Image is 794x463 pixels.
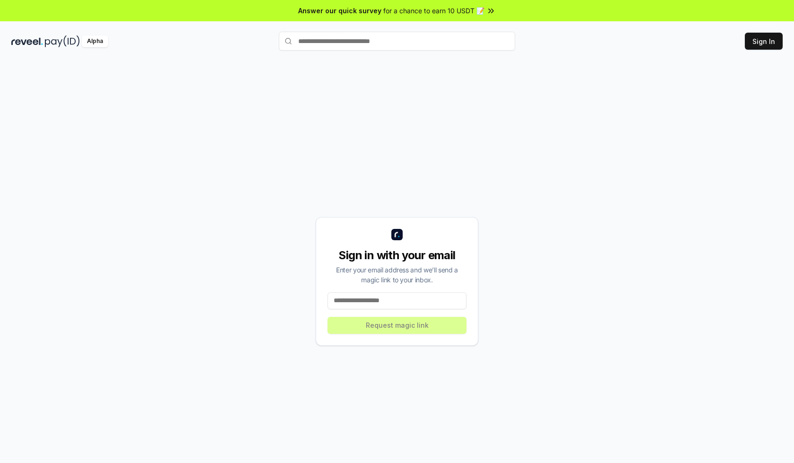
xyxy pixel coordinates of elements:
[45,35,80,47] img: pay_id
[82,35,108,47] div: Alpha
[328,265,466,285] div: Enter your email address and we’ll send a magic link to your inbox.
[298,6,381,16] span: Answer our quick survey
[391,229,403,240] img: logo_small
[11,35,43,47] img: reveel_dark
[328,248,466,263] div: Sign in with your email
[383,6,484,16] span: for a chance to earn 10 USDT 📝
[745,33,783,50] button: Sign In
